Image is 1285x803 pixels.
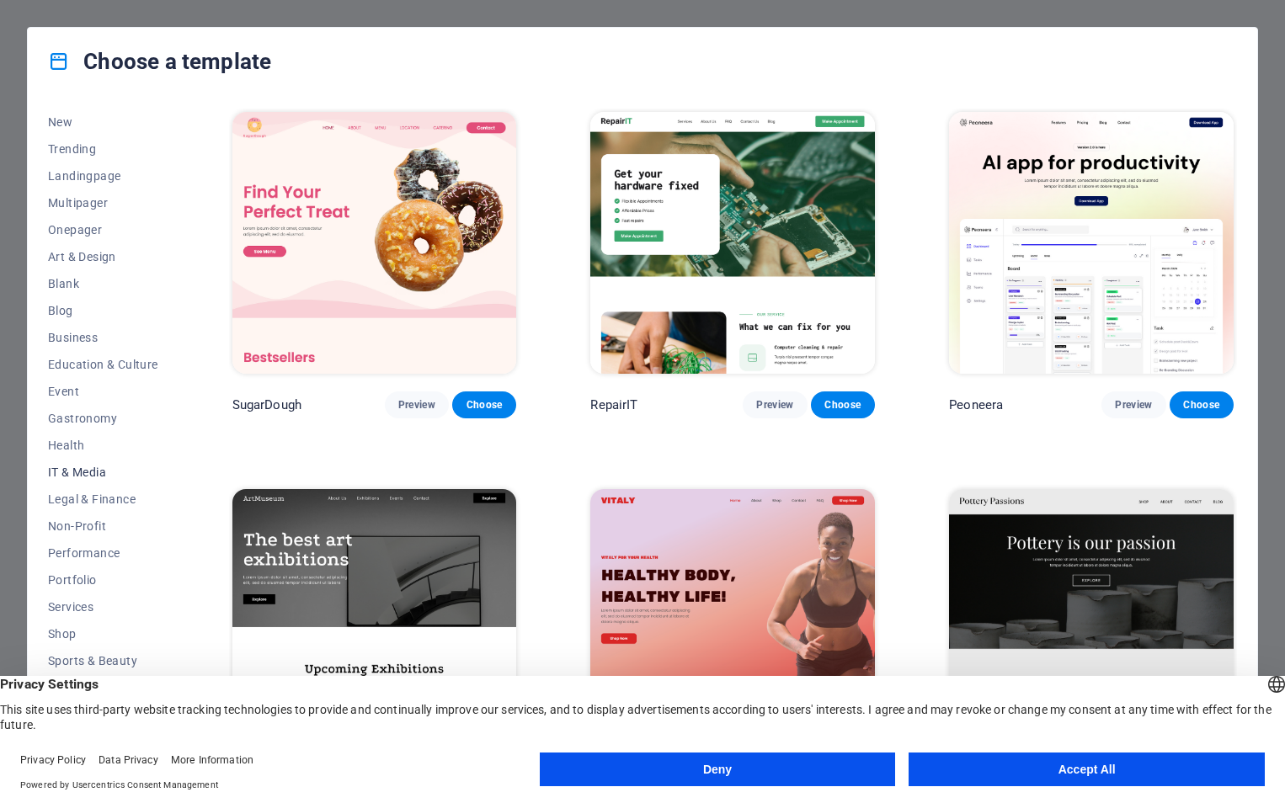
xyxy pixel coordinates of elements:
[824,398,861,412] span: Choose
[590,396,637,413] p: RepairIT
[48,513,158,540] button: Non-Profit
[590,112,875,374] img: RepairIT
[1101,391,1165,418] button: Preview
[48,243,158,270] button: Art & Design
[48,250,158,263] span: Art & Design
[743,391,807,418] button: Preview
[232,112,517,374] img: SugarDough
[48,48,271,75] h4: Choose a template
[48,297,158,324] button: Blog
[48,654,158,667] span: Sports & Beauty
[48,546,158,560] span: Performance
[48,378,158,405] button: Event
[48,439,158,452] span: Health
[48,358,158,371] span: Education & Culture
[590,489,875,751] img: Vitaly
[48,270,158,297] button: Blank
[48,304,158,317] span: Blog
[48,196,158,210] span: Multipager
[48,109,158,136] button: New
[48,593,158,620] button: Services
[756,398,793,412] span: Preview
[48,540,158,566] button: Performance
[48,492,158,506] span: Legal & Finance
[811,391,875,418] button: Choose
[949,489,1234,751] img: Pottery Passions
[1115,398,1152,412] span: Preview
[48,162,158,189] button: Landingpage
[48,136,158,162] button: Trending
[48,465,158,479] span: IT & Media
[398,398,435,412] span: Preview
[1170,391,1234,418] button: Choose
[48,189,158,216] button: Multipager
[48,432,158,459] button: Health
[48,459,158,486] button: IT & Media
[48,115,158,129] span: New
[452,391,516,418] button: Choose
[48,351,158,378] button: Education & Culture
[48,216,158,243] button: Onepager
[48,486,158,513] button: Legal & Finance
[48,223,158,237] span: Onepager
[949,112,1234,374] img: Peoneera
[48,620,158,647] button: Shop
[232,396,301,413] p: SugarDough
[48,627,158,641] span: Shop
[48,142,158,156] span: Trending
[48,405,158,432] button: Gastronomy
[385,391,449,418] button: Preview
[48,385,158,398] span: Event
[1183,398,1220,412] span: Choose
[48,566,158,593] button: Portfolio
[48,674,158,701] button: Trades
[48,519,158,533] span: Non-Profit
[48,324,158,351] button: Business
[48,412,158,425] span: Gastronomy
[48,169,158,183] span: Landingpage
[48,600,158,614] span: Services
[232,489,517,751] img: Art Museum
[48,573,158,587] span: Portfolio
[466,398,503,412] span: Choose
[949,396,1003,413] p: Peoneera
[48,647,158,674] button: Sports & Beauty
[48,277,158,290] span: Blank
[48,331,158,344] span: Business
